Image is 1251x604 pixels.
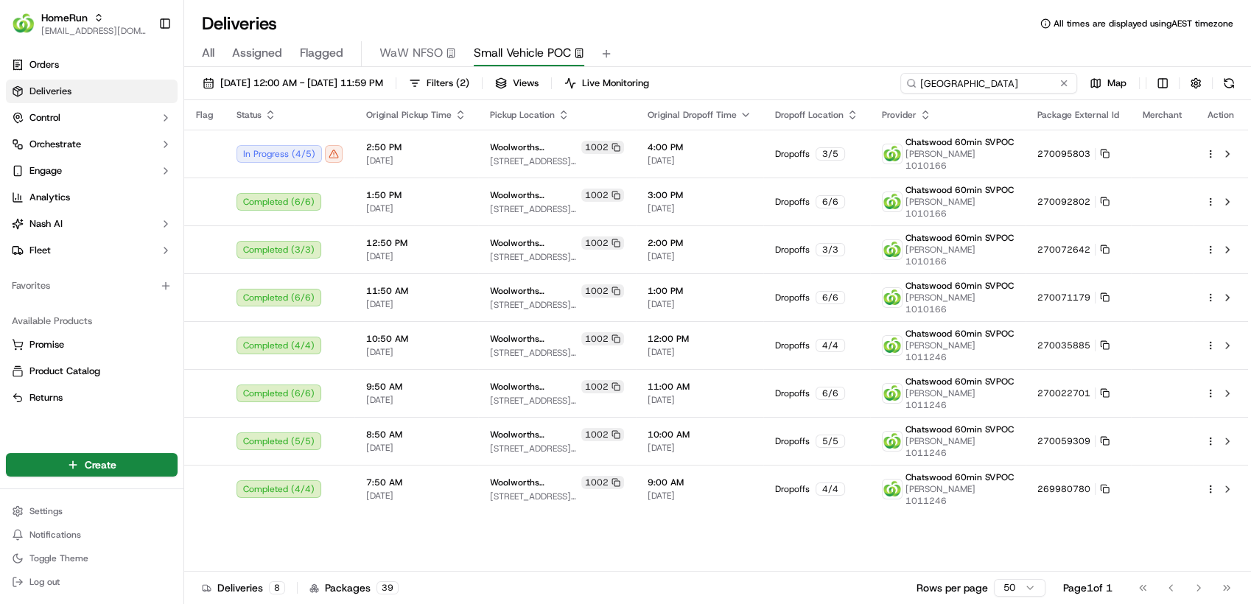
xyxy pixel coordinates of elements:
[29,191,70,204] span: Analytics
[1205,109,1236,121] div: Action
[1037,244,1110,256] button: 270072642
[1037,196,1110,208] button: 270092802
[366,394,466,406] span: [DATE]
[366,141,466,153] span: 2:50 PM
[905,376,1014,387] span: Chatswood 60min SVPOC
[490,381,578,393] span: Woolworths [GEOGRAPHIC_DATA]
[269,581,285,594] div: 8
[883,240,902,259] img: ww.png
[1037,292,1110,303] button: 270071179
[1063,580,1112,595] div: Page 1 of 1
[232,44,282,62] span: Assigned
[29,505,63,517] span: Settings
[366,333,466,345] span: 10:50 AM
[490,299,624,311] span: [STREET_ADDRESS][PERSON_NAME]
[366,250,466,262] span: [DATE]
[366,203,466,214] span: [DATE]
[1107,77,1126,90] span: Map
[581,141,624,154] div: 1002
[648,109,737,121] span: Original Dropoff Time
[309,580,399,595] div: Packages
[582,77,649,90] span: Live Monitoring
[775,292,810,303] span: Dropoffs
[581,189,624,202] div: 1002
[905,424,1014,435] span: Chatswood 60min SVPOC
[648,490,751,502] span: [DATE]
[29,164,62,178] span: Engage
[6,548,178,569] button: Toggle Theme
[648,442,751,454] span: [DATE]
[29,529,81,541] span: Notifications
[882,109,917,121] span: Provider
[917,580,988,595] p: Rows per page
[775,148,810,160] span: Dropoffs
[883,144,902,164] img: ww.png
[490,395,624,407] span: [STREET_ADDRESS][PERSON_NAME]
[816,387,845,400] div: 6 / 6
[1054,18,1233,29] span: All times are displayed using AEST timezone
[41,10,88,25] button: HomeRun
[6,572,178,592] button: Log out
[1037,483,1090,495] span: 269980780
[1037,292,1090,303] span: 270071179
[427,77,469,90] span: Filters
[490,477,578,488] span: Woolworths [GEOGRAPHIC_DATA]
[6,333,178,357] button: Promise
[1037,435,1090,447] span: 270059309
[816,147,845,161] div: 3 / 5
[490,491,624,502] span: [STREET_ADDRESS][PERSON_NAME]
[490,333,578,345] span: Woolworths [GEOGRAPHIC_DATA]
[6,53,178,77] a: Orders
[905,184,1014,196] span: Chatswood 60min SVPOC
[816,291,845,304] div: 6 / 6
[900,73,1077,94] input: Type to search
[648,203,751,214] span: [DATE]
[29,338,64,351] span: Promise
[648,237,751,249] span: 2:00 PM
[648,381,751,393] span: 11:00 AM
[6,80,178,103] a: Deliveries
[6,159,178,183] button: Engage
[490,141,578,153] span: Woolworths [GEOGRAPHIC_DATA]
[490,429,578,440] span: Woolworths [GEOGRAPHIC_DATA]
[905,148,1014,172] span: [PERSON_NAME] 1010166
[6,6,153,41] button: HomeRunHomeRun[EMAIL_ADDRESS][DOMAIN_NAME]
[12,12,35,35] img: HomeRun
[202,44,214,62] span: All
[366,285,466,297] span: 11:50 AM
[366,109,452,121] span: Original Pickup Time
[366,490,466,502] span: [DATE]
[196,73,390,94] button: [DATE] 12:00 AM - [DATE] 11:59 PM
[1037,340,1110,351] button: 270035885
[1143,109,1182,121] span: Merchant
[816,482,845,496] div: 4 / 4
[1083,73,1133,94] button: Map
[905,340,1014,363] span: [PERSON_NAME] 1011246
[6,453,178,477] button: Create
[456,77,469,90] span: ( 2 )
[581,332,624,345] div: 1002
[474,44,571,62] span: Small Vehicle POC
[366,298,466,310] span: [DATE]
[6,133,178,156] button: Orchestrate
[490,155,624,167] span: [STREET_ADDRESS][PERSON_NAME]
[883,192,902,211] img: ww.png
[366,346,466,358] span: [DATE]
[648,189,751,201] span: 3:00 PM
[648,285,751,297] span: 1:00 PM
[379,44,443,62] span: WaW NFSO
[883,432,902,451] img: ww.png
[581,284,624,298] div: 1002
[905,136,1014,148] span: Chatswood 60min SVPOC
[41,25,147,37] span: [EMAIL_ADDRESS][DOMAIN_NAME]
[236,109,262,121] span: Status
[490,189,578,201] span: Woolworths [GEOGRAPHIC_DATA]
[905,196,1014,220] span: [PERSON_NAME] 1010166
[29,576,60,588] span: Log out
[366,189,466,201] span: 1:50 PM
[648,141,751,153] span: 4:00 PM
[29,58,59,71] span: Orders
[1037,340,1090,351] span: 270035885
[488,73,545,94] button: Views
